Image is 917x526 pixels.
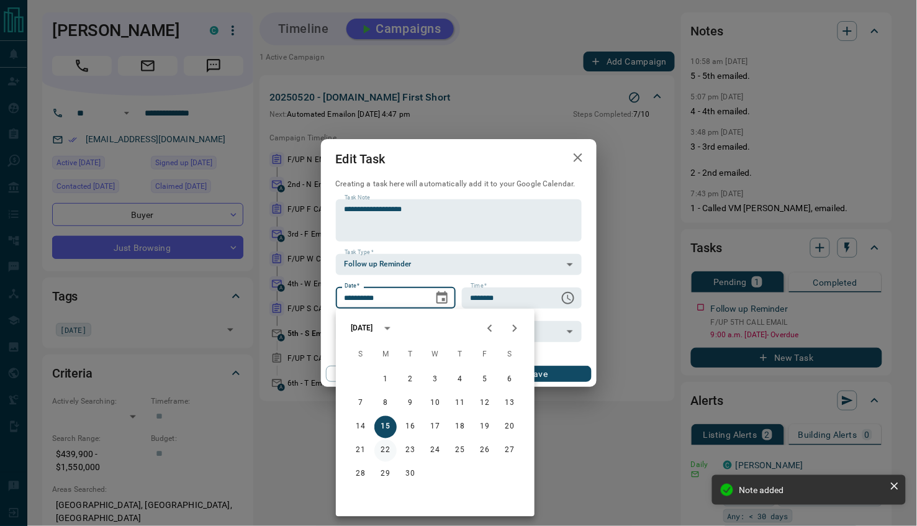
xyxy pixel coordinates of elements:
button: 9 [399,392,422,415]
div: Note added [739,485,885,495]
span: Thursday [449,343,471,368]
button: 3 [424,369,446,391]
button: Next month [502,316,527,341]
button: 15 [374,416,397,438]
span: Saturday [499,343,521,368]
p: Creating a task here will automatically add it to your Google Calendar. [336,179,582,189]
button: 16 [399,416,422,438]
span: Friday [474,343,496,368]
button: Choose time, selected time is 9:00 AM [556,286,580,311]
button: 10 [424,392,446,415]
button: 7 [350,392,372,415]
button: 26 [474,440,496,462]
h2: Edit Task [321,139,400,179]
button: 11 [449,392,471,415]
button: 25 [449,440,471,462]
label: Task Type [345,248,374,256]
button: Cancel [326,366,432,382]
div: Follow up Reminder [336,254,582,275]
button: 18 [449,416,471,438]
label: Time [471,282,487,290]
button: 2 [399,369,422,391]
label: Task Note [345,194,370,202]
button: 1 [374,369,397,391]
button: Previous month [477,316,502,341]
button: 17 [424,416,446,438]
span: Sunday [350,343,372,368]
button: calendar view is open, switch to year view [377,318,398,339]
span: Tuesday [399,343,422,368]
button: 22 [374,440,397,462]
button: 19 [474,416,496,438]
button: 13 [499,392,521,415]
button: 4 [449,369,471,391]
button: 21 [350,440,372,462]
button: 14 [350,416,372,438]
button: 30 [399,463,422,486]
button: 27 [499,440,521,462]
button: 28 [350,463,372,486]
button: Choose date, selected date is Sep 15, 2025 [430,286,454,311]
button: 6 [499,369,521,391]
span: Wednesday [424,343,446,368]
span: Monday [374,343,397,368]
div: [DATE] [351,323,373,334]
button: 12 [474,392,496,415]
label: Date [345,282,360,290]
button: 23 [399,440,422,462]
button: Save [485,366,591,382]
button: 20 [499,416,521,438]
button: 24 [424,440,446,462]
button: 29 [374,463,397,486]
button: 5 [474,369,496,391]
button: 8 [374,392,397,415]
